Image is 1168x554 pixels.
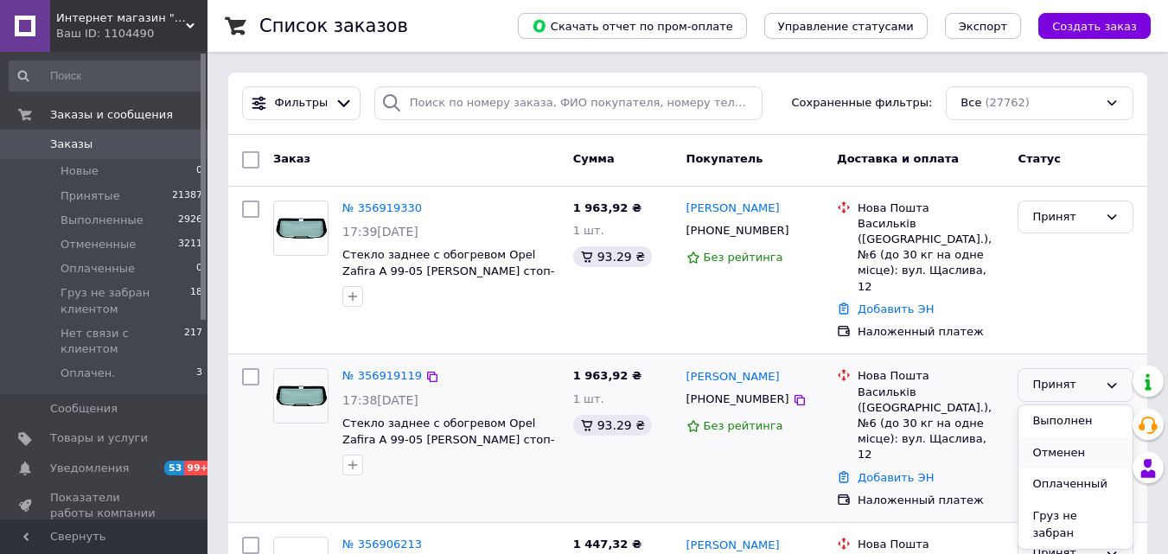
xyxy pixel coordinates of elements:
[858,216,1004,295] div: Васильків ([GEOGRAPHIC_DATA].), №6 (до 30 кг на одне місце): вул. Щаслива, 12
[172,188,202,204] span: 21387
[61,261,135,277] span: Оплаченные
[184,461,213,475] span: 99+
[50,461,129,476] span: Уведомления
[61,285,190,316] span: Груз не забран клиентом
[342,393,418,407] span: 17:38[DATE]
[573,538,641,551] span: 1 447,32 ₴
[178,237,202,252] span: 3211
[1052,20,1137,33] span: Создать заказ
[196,261,202,277] span: 0
[985,96,1030,109] span: (27762)
[275,95,329,111] span: Фильтры
[573,201,641,214] span: 1 963,92 ₴
[9,60,204,92] input: Поиск
[858,471,934,484] a: Добавить ЭН
[573,152,615,165] span: Сумма
[1018,437,1133,469] li: Отменен
[573,415,652,436] div: 93.29 ₴
[1018,405,1133,437] li: Выполнен
[764,13,928,39] button: Управление статусами
[704,419,783,432] span: Без рейтинга
[858,201,1004,216] div: Нова Пошта
[778,20,914,33] span: Управление статусами
[374,86,763,120] input: Поиск по номеру заказа, ФИО покупателя, номеру телефона, Email, номеру накладной
[686,369,780,385] a: [PERSON_NAME]
[1018,468,1133,500] li: Оплаченный
[61,188,120,204] span: Принятые
[50,490,160,521] span: Показатели работы компании
[61,366,115,381] span: Оплачен.
[704,251,783,264] span: Без рейтинга
[518,13,747,39] button: Скачать отчет по пром-оплате
[164,461,184,475] span: 53
[342,417,554,462] a: Стекло заднее с обогревом Opel Zafira A 99-05 [PERSON_NAME] стоп-сигнал; 1266*522
[50,137,93,152] span: Заказы
[50,401,118,417] span: Сообщения
[184,326,202,357] span: 217
[190,285,202,316] span: 18
[686,201,780,217] a: [PERSON_NAME]
[342,248,554,293] a: Стекло заднее с обогревом Opel Zafira A 99-05 [PERSON_NAME] стоп-сигнал; 1266*522
[273,152,310,165] span: Заказ
[686,392,789,405] span: [PHONE_NUMBER]
[1032,208,1098,226] div: Принят
[1038,13,1151,39] button: Создать заказ
[61,163,99,179] span: Новые
[342,369,422,382] a: № 356919119
[532,18,733,34] span: Скачать отчет по пром-оплате
[573,392,604,405] span: 1 шт.
[858,324,1004,340] div: Наложенный платеж
[196,366,202,381] span: 3
[686,152,763,165] span: Покупатель
[178,213,202,228] span: 2926
[686,224,789,237] span: [PHONE_NUMBER]
[858,385,1004,463] div: Васильків ([GEOGRAPHIC_DATA].), №6 (до 30 кг на одне місце): вул. Щаслива, 12
[273,368,329,423] a: Фото товару
[259,16,408,36] h1: Список заказов
[274,217,328,239] img: Фото товару
[61,326,184,357] span: Нет связи с клиентом
[56,26,207,41] div: Ваш ID: 1104490
[686,538,780,554] a: [PERSON_NAME]
[858,368,1004,384] div: Нова Пошта
[573,224,604,237] span: 1 шт.
[342,538,422,551] a: № 356906213
[858,537,1004,552] div: Нова Пошта
[837,152,959,165] span: Доставка и оплата
[274,385,328,407] img: Фото товару
[273,201,329,256] a: Фото товару
[61,237,136,252] span: Отмененные
[61,213,144,228] span: Выполненные
[56,10,186,26] span: Интернет магазин "КУЗОВ-ЦЕНТР"
[342,201,422,214] a: № 356919330
[1032,376,1098,394] div: Принят
[959,20,1007,33] span: Экспорт
[1018,152,1061,165] span: Статус
[858,493,1004,508] div: Наложенный платеж
[342,225,418,239] span: 17:39[DATE]
[961,95,981,111] span: Все
[573,369,641,382] span: 1 963,92 ₴
[792,95,933,111] span: Сохраненные фильтры:
[573,246,652,267] div: 93.29 ₴
[1021,19,1151,32] a: Создать заказ
[50,107,173,123] span: Заказы и сообщения
[945,13,1021,39] button: Экспорт
[858,302,934,315] a: Добавить ЭН
[196,163,202,179] span: 0
[50,430,148,446] span: Товары и услуги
